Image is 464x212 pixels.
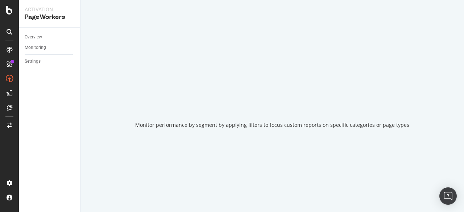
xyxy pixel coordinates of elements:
div: Monitoring [25,44,46,51]
div: Overview [25,33,42,41]
div: Activation [25,6,74,13]
a: Settings [25,58,75,65]
a: Overview [25,33,75,41]
div: Monitor performance by segment by applying filters to focus custom reports on specific categories... [135,121,409,129]
div: PageWorkers [25,13,74,21]
div: Settings [25,58,41,65]
a: Monitoring [25,44,75,51]
div: animation [246,84,298,110]
div: Open Intercom Messenger [439,187,457,205]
